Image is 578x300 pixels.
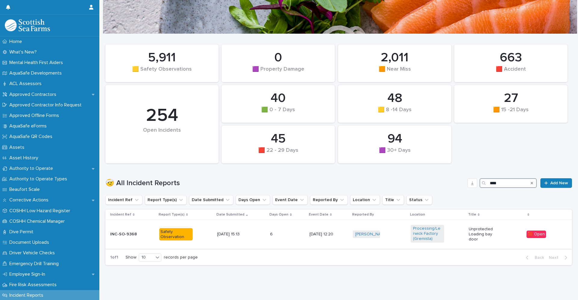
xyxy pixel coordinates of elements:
p: Title [468,211,476,218]
p: Date Submitted [216,211,244,218]
button: Reported By [310,195,348,205]
p: Days Open [269,211,288,218]
p: Beaufort Scale [7,187,45,192]
div: 🟨 8 -14 Days [348,107,441,119]
div: Open Incidents [116,127,208,146]
p: Employee Sign-In [7,271,50,277]
a: Add New [540,178,572,188]
p: What's New? [7,49,42,55]
p: Authority to Operate [7,166,58,171]
div: 🟨 Safety Observations [116,66,208,79]
p: AquaSafe Developments [7,70,67,76]
p: Report Type(s) [159,211,185,218]
p: 1 of 1 [105,250,123,265]
p: [DATE] 12:20 [309,232,343,237]
button: Location [350,195,380,205]
a: [PERSON_NAME] [355,232,388,237]
p: Driver Vehicle Checks [7,250,60,256]
div: 🟪 Property Damage [232,66,325,79]
p: Location [410,211,425,218]
div: 27 [465,91,557,106]
span: Add New [550,181,568,185]
p: COSHH Low Hazard Register [7,208,75,214]
div: 45 [232,131,325,146]
p: Unprotected Loading bay door [469,227,502,242]
p: COSHH Chemical Manager [7,219,70,224]
div: 48 [348,91,441,106]
div: 40 [232,91,325,106]
tr: INC-SO-9368Safety Observation[DATE] 15:1366 [DATE] 12:20[PERSON_NAME] Processing/Lerwick Factory ... [105,220,572,249]
p: ACL Assessors [7,81,46,87]
p: Incident Ref [110,211,131,218]
div: 🟥 Open [527,231,546,238]
button: Next [546,255,572,260]
p: Mental Health First Aiders [7,60,68,66]
button: Report Type(s) [145,195,187,205]
div: 🟧 Near Miss [348,66,441,79]
button: Incident Ref [105,195,142,205]
span: Next [549,256,562,260]
p: AquaSafe eForms [7,123,51,129]
p: Show [126,255,136,260]
p: Asset History [7,155,43,161]
div: 🟥 Accident [465,66,557,79]
button: Event Date [272,195,308,205]
input: Search [480,178,537,188]
div: Safety Observation [159,228,193,241]
p: Corrective Actions [7,197,53,203]
p: Incident Reports [7,292,48,298]
h1: 🤕 All Incident Reports [105,179,465,188]
p: 6 [270,231,274,237]
p: Reported By [352,211,374,218]
div: 2,011 [348,50,441,65]
p: records per page [164,255,198,260]
p: Approved Offline Forms [7,113,64,118]
img: bPIBxiqnSb2ggTQWdOVV [5,19,50,31]
div: 🟧 15 -21 Days [465,107,557,119]
p: Home [7,39,27,44]
p: [DATE] 15:13 [217,232,250,237]
button: Date Submitted [189,195,233,205]
button: Back [521,255,546,260]
p: Approved Contractor Info Request [7,102,86,108]
button: Days Open [236,195,270,205]
button: Title [382,195,404,205]
div: 🟥 22 - 29 Days [232,147,325,160]
p: Authority to Operate Types [7,176,72,182]
p: Assets [7,145,29,150]
div: 10 [139,254,154,261]
p: AquaSafe QR Codes [7,134,57,139]
div: 🟩 0 - 7 Days [232,107,325,119]
span: Back [531,256,544,260]
div: 5,911 [116,50,208,65]
p: Fire Risk Assessments [7,282,61,288]
div: 0 [232,50,325,65]
div: 94 [348,131,441,146]
div: 254 [116,105,208,127]
p: INC-SO-9368 [110,232,144,237]
p: Event Date [309,211,328,218]
button: Status [406,195,432,205]
div: 663 [465,50,557,65]
p: Emergency Drill Training [7,261,64,267]
div: 🟪 30+ Days [348,147,441,160]
p: Approved Contractors [7,92,61,97]
p: Document Uploads [7,240,54,245]
p: Dive Permit [7,229,38,235]
a: Processing/Lerwick Factory (Gremista) [413,226,442,241]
